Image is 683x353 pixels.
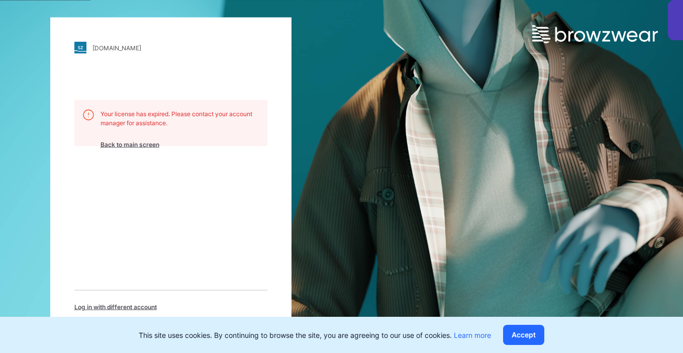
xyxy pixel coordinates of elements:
a: Learn more [454,331,491,339]
img: browzwear-logo.e42bd6dac1945053ebaf764b6aa21510.svg [532,25,658,43]
div: [DOMAIN_NAME] [92,44,141,51]
p: Your license has expired. Please contact your account manager for assistance. [101,110,259,128]
span: Log in with different account [74,303,157,312]
img: stylezone-logo.562084cfcfab977791bfbf7441f1a819.svg [74,42,86,54]
span: Back to main screen [101,140,159,149]
p: This site uses cookies. By continuing to browse the site, you are agreeing to our use of cookies. [139,330,491,340]
button: Accept [503,325,544,345]
a: [DOMAIN_NAME] [74,42,267,54]
img: alert.76a3ded3c87c6ed799a365e1fca291d4.svg [82,109,94,121]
